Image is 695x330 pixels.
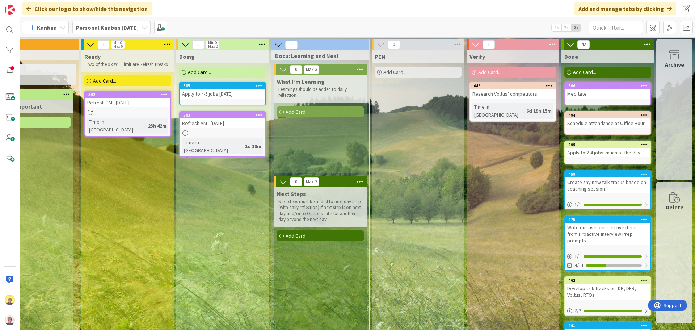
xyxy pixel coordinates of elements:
img: avatar [5,315,15,325]
div: Delete [666,203,683,212]
div: 475 [568,217,650,222]
div: 503 [183,113,265,118]
div: 1/1 [565,200,650,209]
a: 459Create any new talk tracks based on coaching session1/1 [564,170,651,210]
a: 502Refresh PM - [DATE]Time in [GEOGRAPHIC_DATA]:23h 42m [84,91,171,137]
span: 0 [388,40,400,49]
div: Time in [GEOGRAPHIC_DATA] [87,118,145,134]
p: Next steps must be added to next day prep (with daily reflection) if next step is on next day and... [278,199,362,222]
span: 0 [290,177,302,186]
a: 462Develop talk tracks on: DR, DER, Voltus, RTOs2/2 [564,276,651,316]
a: 460Apply to 2-4 jobs: much of the day [564,141,651,164]
div: Develop talk tracks on: DR, DER, Voltus, RTOs [565,284,650,300]
div: 460 [568,142,650,147]
img: Visit kanbanzone.com [5,5,15,15]
span: 3x [571,24,581,31]
div: Add and manage tabs by clicking [574,2,676,15]
span: 2 [192,40,205,49]
div: 1/1 [565,252,650,261]
span: 1x [552,24,561,31]
div: Write out five perspective items from Proactive Interview Prep prompts [565,223,650,245]
span: Add Card... [573,69,596,75]
span: Verify [469,53,485,60]
div: Refresh AM - [DATE] [180,118,265,128]
div: Min 0 [208,41,217,45]
div: 505 [183,83,265,88]
span: : [145,122,146,130]
div: 446 [470,83,556,89]
span: 1 / 1 [574,201,581,208]
div: Max 3 [306,180,317,184]
div: 502 [85,91,170,98]
div: 459 [568,172,650,177]
span: Done [564,53,578,60]
div: 462 [565,277,650,284]
span: Add Card... [478,69,501,75]
div: 475Write out five perspective items from Proactive Interview Prep prompts [565,216,650,245]
div: 494 [565,112,650,118]
a: 446Research Voltus’ competitorsTime in [GEOGRAPHIC_DATA]:6d 19h 15m [469,82,556,122]
div: 506 [565,83,650,89]
span: Add Card... [286,233,309,239]
span: 0 [285,41,298,49]
span: 1 [97,40,110,49]
span: What I’m Learning [277,78,325,85]
div: 460Apply to 2-4 jobs: much of the day [565,141,650,157]
span: 2x [561,24,571,31]
div: Click our logo to show/hide this navigation [22,2,152,15]
span: Add Card... [188,69,211,75]
div: Refresh PM - [DATE] [85,98,170,107]
span: Add Card... [93,78,116,84]
div: 1d 18m [243,142,263,150]
div: 505Apply to 4-5 jobs [DATE] [180,83,265,99]
div: 505 [180,83,265,89]
div: 491 [565,322,650,329]
input: Quick Filter... [589,21,643,34]
span: : [242,142,243,150]
div: Schedule attendance at Office Hour [565,118,650,128]
div: Create any new talk tracks based on coaching session [565,177,650,193]
div: 6d 19h 15m [525,107,553,115]
b: Personal Kanban [DATE] [76,24,139,31]
span: PEN [375,53,386,60]
p: Learnings should be added to daily reflection. [278,87,362,99]
span: Docu: Learning and Next [275,52,360,59]
div: 494Schedule attendance at Office Hour [565,112,650,128]
p: Two of the six WIP limit are Refresh Breaks [86,62,170,67]
span: 42 [577,40,590,49]
a: 506Meditate [564,82,651,105]
div: 446Research Voltus’ competitors [470,83,556,99]
div: 446 [473,83,556,88]
div: 2/2 [565,306,650,315]
div: Max 6 [113,45,123,48]
div: 503Refresh AM - [DATE] [180,112,265,128]
a: 494Schedule attendance at Office Hour [564,111,651,135]
div: 506 [568,83,650,88]
span: Ready [84,53,101,60]
span: 1 [483,40,495,49]
div: 23h 42m [146,122,168,130]
div: Max 2 [208,45,218,48]
a: 475Write out five perspective items from Proactive Interview Prep prompts1/14/11 [564,216,651,271]
div: 462 [568,278,650,283]
span: 2 / 2 [574,307,581,314]
div: 503 [180,112,265,118]
a: 503Refresh AM - [DATE]Time in [GEOGRAPHIC_DATA]:1d 18m [179,111,266,157]
div: 502 [88,92,170,97]
div: 459Create any new talk tracks based on coaching session [565,171,650,193]
span: 0 [290,65,302,74]
div: 502Refresh PM - [DATE] [85,91,170,107]
div: 475 [565,216,650,223]
span: : [523,107,525,115]
div: Research Voltus’ competitors [470,89,556,99]
img: JW [5,295,15,305]
div: Apply to 2-4 jobs: much of the day [565,148,650,157]
div: 460 [565,141,650,148]
span: 1 / 1 [574,252,581,260]
div: Archive [665,60,684,69]
div: Time in [GEOGRAPHIC_DATA] [182,138,242,154]
div: 462Develop talk tracks on: DR, DER, Voltus, RTOs [565,277,650,300]
span: 4/11 [574,262,584,269]
span: Add Card... [383,69,407,75]
span: Next Steps [277,190,306,197]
